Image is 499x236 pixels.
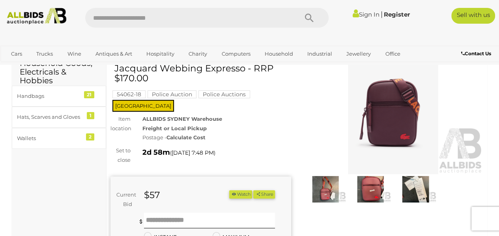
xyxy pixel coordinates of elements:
b: Contact Us [461,51,491,56]
strong: 2d 58m [142,148,170,157]
a: Hospitality [141,47,179,60]
a: 54062-18 [112,91,146,97]
strong: ALLBIDS SYDNEY Warehouse [142,116,222,122]
mark: Police Auction [148,90,196,98]
a: Office [380,47,405,60]
div: Postage - [142,133,291,142]
img: Allbids.com.au [4,8,69,24]
strong: Freight or Local Pickup [142,125,207,131]
div: Set to close [105,146,136,165]
img: Lacoste Flat Messenger Bag - Colour Jacquard Webbing Expresso - RRP $170.00 [350,176,391,202]
button: Watch [229,190,252,199]
img: Lacoste Flat Messenger Bag - Colour Jacquard Webbing Expresso - RRP $170.00 [395,176,436,202]
a: Sell with us [451,8,495,24]
a: Register [384,11,410,18]
a: Wallets 2 [12,128,106,149]
a: Sign In [353,11,379,18]
strong: Calculate Cost [166,134,206,140]
div: Item location [105,114,136,133]
a: Wine [62,47,86,60]
div: 1 [87,112,94,119]
mark: Police Auctions [198,90,250,98]
a: Antiques & Art [90,47,137,60]
div: 2 [86,133,94,140]
a: Sports [6,60,32,73]
a: Handbags 21 [12,86,106,107]
span: | [381,10,383,19]
div: Handbags [17,92,82,101]
a: Computers [216,47,255,60]
a: Cars [6,47,27,60]
a: [GEOGRAPHIC_DATA] [36,60,103,73]
a: Trucks [31,47,58,60]
img: Lacoste Flat Messenger Bag - Colour Jacquard Webbing Expresso - RRP $170.00 [303,58,484,174]
span: [DATE] 7:48 PM [172,149,214,156]
strong: $57 [144,189,160,200]
a: Jewellery [341,47,376,60]
span: [GEOGRAPHIC_DATA] [112,100,174,112]
a: Household [260,47,298,60]
div: 21 [84,91,94,98]
div: Hats, Scarves and Gloves [17,112,82,122]
a: Police Auctions [198,91,250,97]
li: Watch this item [229,190,252,199]
a: Hats, Scarves and Gloves 1 [12,107,106,127]
h1: Lacoste Flat Messenger Bag - Colour Jacquard Webbing Expresso - RRP $170.00 [114,54,289,84]
h2: Household Goods, Electricals & Hobbies [20,59,98,85]
button: Search [289,8,329,28]
div: Current Bid [110,190,138,209]
mark: 54062-18 [112,90,146,98]
a: Police Auction [148,91,196,97]
a: Charity [183,47,212,60]
span: ( ) [170,150,215,156]
a: Industrial [302,47,337,60]
button: Share [253,190,275,199]
img: Lacoste Flat Messenger Bag - Colour Jacquard Webbing Expresso - RRP $170.00 [305,176,346,202]
a: Contact Us [461,49,493,58]
div: Wallets [17,134,82,143]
